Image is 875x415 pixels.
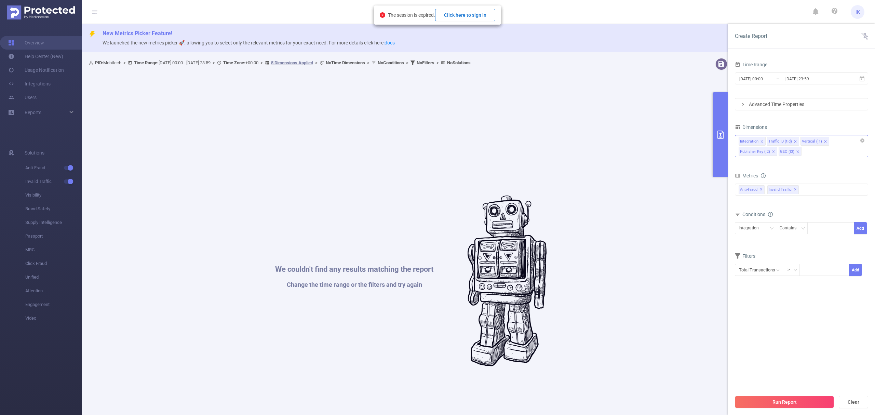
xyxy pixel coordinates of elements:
[794,186,797,194] span: ✕
[794,140,797,144] i: icon: close
[735,98,868,110] div: icon: rightAdvanced Time Properties
[25,243,82,257] span: MRC
[417,60,434,65] b: No Filters
[742,212,773,217] span: Conditions
[779,147,802,156] li: GEO (l3)
[767,137,799,146] li: Traffic ID (tid)
[739,147,777,156] li: Publisher Key (l2)
[735,33,767,39] span: Create Report
[89,60,471,65] span: Mobitech [DATE] 00:00 - [DATE] 23:59 +00:00
[854,222,867,234] button: Add
[223,60,245,65] b: Time Zone:
[760,140,764,144] i: icon: close
[326,60,365,65] b: No Time Dimensions
[739,223,764,234] div: Integration
[447,60,471,65] b: No Solutions
[95,60,103,65] b: PID:
[25,229,82,243] span: Passport
[271,60,313,65] u: 5 Dimensions Applied
[8,63,64,77] a: Usage Notification
[313,60,320,65] span: >
[380,12,385,18] i: icon: close-circle
[741,102,745,106] i: icon: right
[25,175,82,188] span: Invalid Traffic
[468,196,547,366] img: #
[7,5,75,19] img: Protected Media
[735,173,758,178] span: Metrics
[25,311,82,325] span: Video
[767,185,799,194] span: Invalid Traffic
[89,31,96,38] i: icon: thunderbolt
[860,138,864,143] i: icon: close-circle
[121,60,128,65] span: >
[365,60,372,65] span: >
[211,60,217,65] span: >
[25,146,44,160] span: Solutions
[740,137,758,146] div: Integration
[134,60,159,65] b: Time Range:
[25,106,41,119] a: Reports
[740,147,770,156] div: Publisher Key (l2)
[780,223,801,234] div: Contains
[25,202,82,216] span: Brand Safety
[275,282,433,288] h1: Change the time range or the filters and try again
[787,264,795,276] div: ≥
[770,226,774,231] i: icon: down
[25,298,82,311] span: Engagement
[785,74,840,83] input: End date
[800,137,829,146] li: Vertical (l1)
[434,60,441,65] span: >
[103,40,395,45] span: We launched the new metrics picker 🚀, allowing you to select only the relevant metrics for your e...
[768,137,792,146] div: Traffic ID (tid)
[404,60,410,65] span: >
[275,266,433,273] h1: We couldn't find any results matching the report
[8,36,44,50] a: Overview
[25,188,82,202] span: Visibility
[25,270,82,284] span: Unified
[103,30,172,37] span: New Metrics Picker Feature!
[839,396,868,408] button: Clear
[89,61,95,65] i: icon: user
[793,268,797,273] i: icon: down
[796,150,799,154] i: icon: close
[735,62,767,67] span: Time Range
[8,91,37,104] a: Users
[435,9,495,21] button: Click here to sign in
[739,74,794,83] input: Start date
[25,216,82,229] span: Supply Intelligence
[25,284,82,298] span: Attention
[739,137,766,146] li: Integration
[768,212,773,217] i: icon: info-circle
[735,396,834,408] button: Run Report
[824,140,827,144] i: icon: close
[378,60,404,65] b: No Conditions
[739,185,765,194] span: Anti-Fraud
[8,50,63,63] a: Help Center (New)
[385,40,395,45] a: docs
[25,161,82,175] span: Anti-Fraud
[735,124,767,130] span: Dimensions
[802,137,822,146] div: Vertical (l1)
[25,110,41,115] span: Reports
[761,173,766,178] i: icon: info-circle
[8,77,51,91] a: Integrations
[25,257,82,270] span: Click Fraud
[780,147,794,156] div: GEO (l3)
[760,186,763,194] span: ✕
[801,226,805,231] i: icon: down
[735,253,755,259] span: Filters
[258,60,265,65] span: >
[772,150,775,154] i: icon: close
[856,5,860,19] span: IK
[849,264,862,276] button: Add
[388,12,495,18] span: The session is expired.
